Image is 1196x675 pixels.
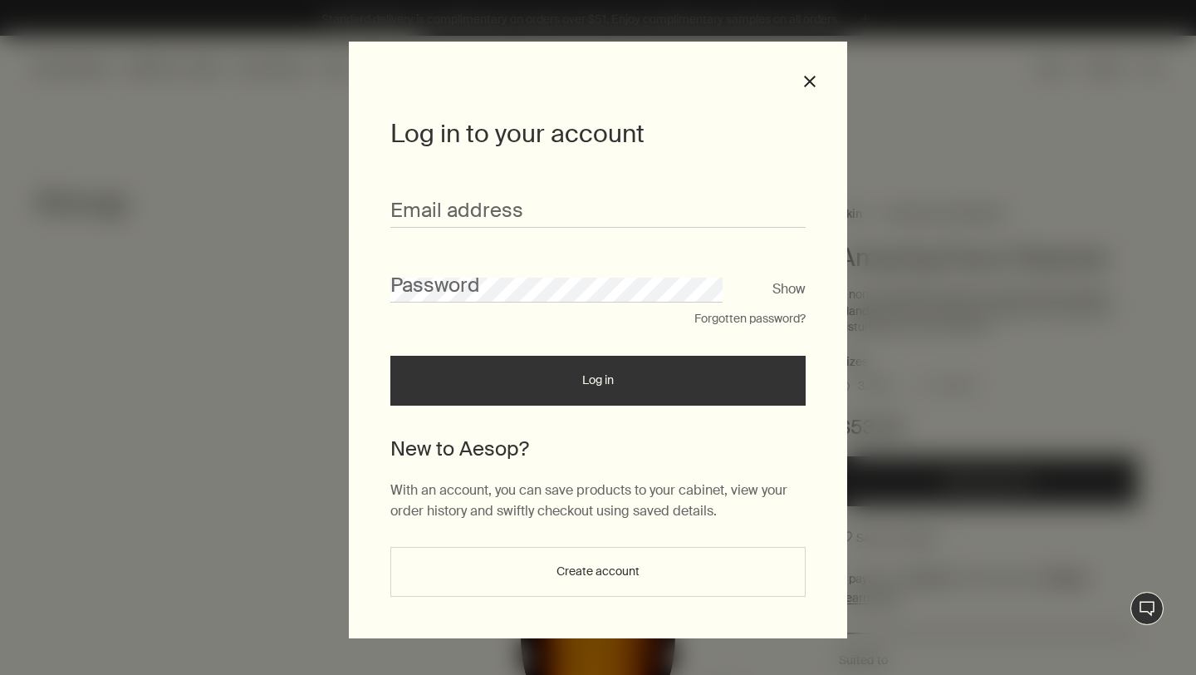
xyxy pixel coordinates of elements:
[390,116,806,151] h1: Log in to your account
[802,74,817,89] button: Close
[390,480,806,522] p: With an account, you can save products to your cabinet, view your order history and swiftly check...
[390,547,806,597] button: Create account
[772,278,806,300] button: Show
[390,356,806,406] button: Log in
[694,311,806,328] button: Forgotten password?
[390,435,806,463] h2: New to Aesop?
[1130,592,1164,625] button: Live Assistance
